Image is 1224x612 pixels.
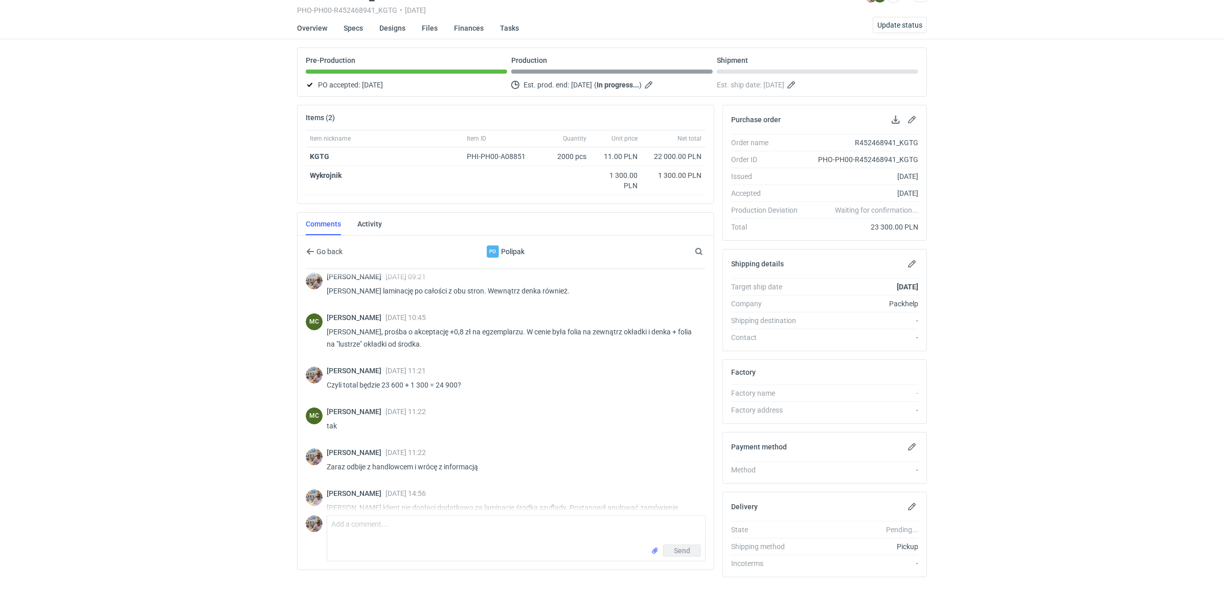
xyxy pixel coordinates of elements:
a: Tasks [500,17,519,39]
p: tak [327,420,697,432]
span: [PERSON_NAME] [327,448,386,457]
span: [DATE] 10:45 [386,313,426,322]
a: KGTG [310,152,329,161]
input: Search [693,245,726,258]
span: Item ID [467,134,486,143]
a: Activity [357,213,382,235]
div: Contact [731,332,806,343]
span: Net total [677,134,701,143]
button: Edit payment method [906,441,918,453]
figcaption: Po [487,245,499,258]
p: Production [511,56,547,64]
div: Incoterms [731,558,806,569]
div: Total [731,222,806,232]
div: Polipak [422,245,590,258]
div: Production Deviation [731,205,806,215]
span: Item nickname [310,134,351,143]
p: Pre-Production [306,56,355,64]
span: [PERSON_NAME] [327,489,386,497]
img: Michał Palasek [306,367,323,383]
span: Send [674,547,690,554]
div: 22 000.00 PLN [646,151,701,162]
p: Czyli total będzie 23 600 + 1 300 = 24 900? [327,379,697,391]
h2: Shipping details [731,260,784,268]
div: PHI-PH00-A08851 [467,151,535,162]
p: Zaraz odbije z handlowcem i wrócę z informacją [327,461,697,473]
button: Edit shipping details [906,258,918,270]
div: 11.00 PLN [595,151,638,162]
p: [PERSON_NAME] laminację po całości z obu stron. Wewnątrz denka również. [327,285,697,297]
a: Finances [454,17,484,39]
div: - [806,405,918,415]
span: [DATE] 14:56 [386,489,426,497]
div: Factory address [731,405,806,415]
div: R452468941_KGTG [806,138,918,148]
div: PHO-PH00-R452468941_KGTG [806,154,918,165]
button: Edit purchase order [906,114,918,126]
figcaption: MC [306,313,323,330]
div: [DATE] [806,171,918,182]
button: Edit estimated shipping date [786,79,799,91]
a: Designs [379,17,405,39]
div: Issued [731,171,806,182]
figcaption: MC [306,407,323,424]
span: [PERSON_NAME] [327,313,386,322]
h2: Payment method [731,443,787,451]
div: [DATE] [806,188,918,198]
h2: Factory [731,368,756,376]
div: 1 300.00 PLN [595,170,638,191]
span: [DATE] [571,79,592,91]
span: [DATE] [362,79,383,91]
div: - [806,315,918,326]
span: [DATE] 11:21 [386,367,426,375]
span: [DATE] 09:21 [386,273,426,281]
strong: [DATE] [897,283,918,291]
div: - [806,558,918,569]
h2: Purchase order [731,116,781,124]
span: [DATE] 11:22 [386,407,426,416]
button: Edit estimated production end date [644,79,656,91]
span: • [400,6,402,14]
div: Factory name [731,388,806,398]
em: Pending... [886,526,918,534]
div: Shipping method [731,541,806,552]
div: Michał Palasek [306,273,323,289]
div: Marcin Czarnecki [306,407,323,424]
div: Polipak [487,245,499,258]
p: [PERSON_NAME], prośba o akceptację +0,8 zł na egzemplarzu. W cenie była folia na zewnątrz okładki... [327,326,697,350]
div: - [806,388,918,398]
img: Michał Palasek [306,515,323,532]
p: Shipment [717,56,748,64]
div: Company [731,299,806,309]
div: Packhelp [806,299,918,309]
div: - [806,332,918,343]
a: Comments [306,213,341,235]
em: Waiting for confirmation... [835,205,918,215]
a: Overview [297,17,327,39]
div: - [806,465,918,475]
img: Michał Palasek [306,489,323,506]
button: Send [663,545,701,557]
a: Specs [344,17,363,39]
div: Shipping destination [731,315,806,326]
em: ( [594,81,597,89]
p: [PERSON_NAME] klient nie dopłaci dodatkowo za laminację środka szuflady. Postanowił anulować zamó... [327,502,697,514]
strong: In progress... [597,81,639,89]
span: Update status [877,21,922,29]
div: 1 300.00 PLN [646,170,701,180]
div: Method [731,465,806,475]
h2: Delivery [731,503,758,511]
div: PHO-PH00-R452468941_KGTG [DATE] [297,6,818,14]
span: Quantity [563,134,586,143]
span: [DATE] 11:22 [386,448,426,457]
strong: Wykrojnik [310,171,342,179]
span: Unit price [611,134,638,143]
img: Michał Palasek [306,448,323,465]
div: Pickup [806,541,918,552]
div: Order ID [731,154,806,165]
h2: Items (2) [306,114,335,122]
